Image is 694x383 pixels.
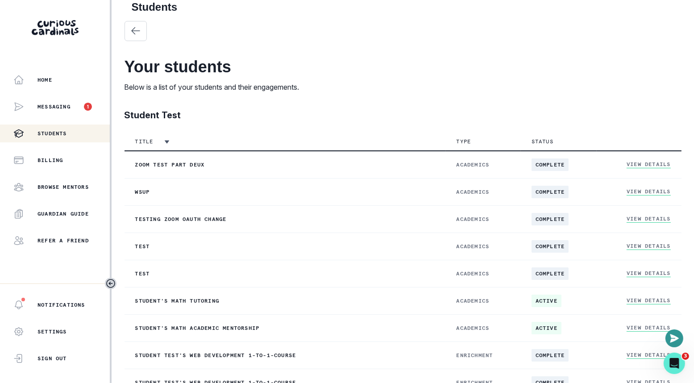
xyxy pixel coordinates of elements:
p: Student's Math Academic Mentorship [135,325,435,332]
p: Messaging [37,103,71,110]
p: Test [135,270,435,277]
p: ACADEMICS [457,243,510,250]
span: 3 [682,353,689,360]
p: 1 [87,104,89,109]
p: Sign Out [37,355,67,362]
p: ACADEMICS [457,188,510,196]
p: Wsup [135,188,435,196]
button: Open or close messaging widget [665,329,683,347]
h2: Your students [125,57,682,76]
h2: Students [132,1,674,14]
p: Notifications [37,301,85,308]
svg: sorted descending [164,139,170,145]
p: Student Test [125,108,181,122]
p: ENRICHMENT [457,352,510,359]
span: complete [532,267,569,280]
iframe: Intercom live chat [664,353,685,374]
button: Toggle sidebar [105,278,116,289]
p: Student Test's Web Development 1-to-1-course [135,352,435,359]
p: ACADEMICS [457,161,510,168]
span: active [532,322,561,334]
p: Settings [37,328,67,335]
a: View Details [627,242,670,250]
a: View Details [627,324,670,332]
a: View Details [627,297,670,304]
p: Status [532,138,553,145]
span: active [532,295,561,307]
p: Refer a friend [37,237,89,244]
p: ACADEMICS [457,325,510,332]
p: Type [457,138,471,145]
p: Below is a list of your students and their engagements. [125,82,682,92]
p: Students [37,130,67,137]
p: Title [135,138,154,145]
a: View Details [627,215,670,223]
span: complete [532,213,569,225]
a: View Details [627,351,670,359]
a: View Details [627,161,670,168]
p: Billing [37,157,63,164]
p: ACADEMICS [457,216,510,223]
img: Curious Cardinals Logo [32,20,79,35]
p: ACADEMICS [457,297,510,304]
p: Browse Mentors [37,183,89,191]
a: View Details [627,188,670,196]
span: complete [532,349,569,362]
p: Testing Zoom Oauth Change [135,216,435,223]
span: complete [532,158,569,171]
p: Test [135,243,435,250]
p: Home [37,76,52,83]
a: View Details [627,270,670,277]
span: complete [532,240,569,253]
p: Student's Math tutoring [135,297,435,304]
span: complete [532,186,569,198]
p: Zoom Test Part Deux [135,161,435,168]
p: ACADEMICS [457,270,510,277]
p: Guardian Guide [37,210,89,217]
